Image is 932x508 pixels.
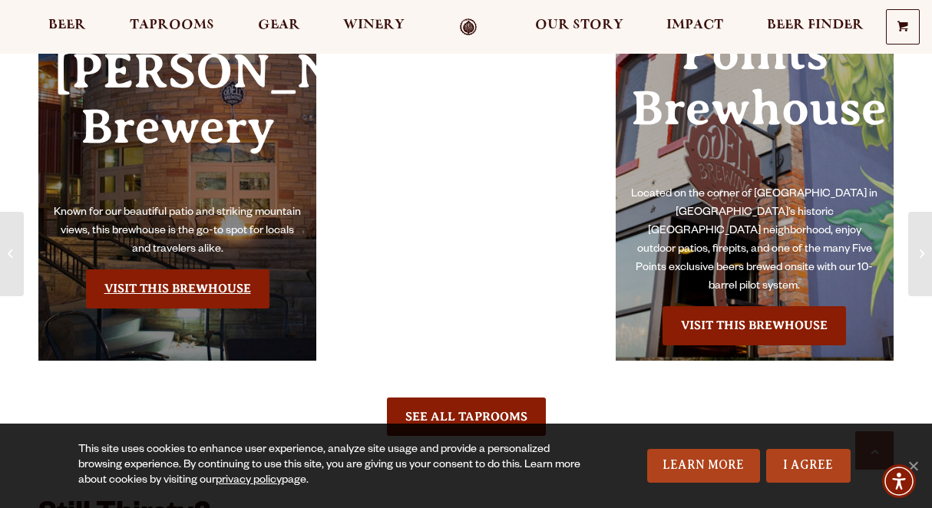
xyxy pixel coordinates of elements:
span: Winery [343,19,405,31]
a: Learn More [647,449,760,483]
a: Gear [248,18,310,36]
a: Impact [656,18,733,36]
span: Gear [258,19,300,31]
span: Beer [48,19,86,31]
span: Our Story [535,19,623,31]
a: Our Story [525,18,633,36]
a: Visit the Fort Collin's Brewery & Taproom [86,269,269,308]
span: Impact [666,19,723,31]
a: Taprooms [120,18,224,36]
p: Located on the corner of [GEOGRAPHIC_DATA] in [GEOGRAPHIC_DATA]’s historic [GEOGRAPHIC_DATA] neig... [631,186,878,296]
a: Visit the Five Points Brewhouse [663,306,846,345]
a: See All Taprooms [387,397,546,436]
span: Beer Finder [767,19,864,31]
p: Known for our beautiful patio and striking mountain views, this brewhouse is the go-to spot for l... [54,204,301,259]
a: Odell Home [439,18,497,36]
a: Beer Finder [757,18,874,36]
a: privacy policy [216,475,282,487]
a: I Agree [766,449,851,483]
div: Accessibility Menu [882,464,916,498]
div: This site uses cookies to enhance user experience, analyze site usage and provide a personalized ... [78,443,591,489]
a: Beer [38,18,96,36]
span: Taprooms [130,19,214,31]
a: Winery [333,18,415,36]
